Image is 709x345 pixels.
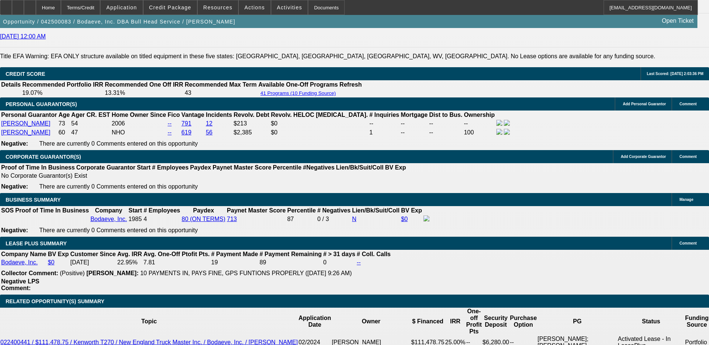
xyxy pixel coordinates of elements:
a: -- [357,259,361,265]
td: -- [429,119,463,128]
th: Proof of Time In Business [1,164,75,171]
span: Application [106,4,137,10]
span: Comment [679,241,697,245]
span: CORPORATE GUARANTOR(S) [6,154,81,160]
img: facebook-icon.png [496,120,502,126]
th: Proof of Time In Business [15,207,89,214]
span: 2006 [112,120,125,127]
th: $ Financed [411,308,445,335]
button: Credit Package [144,0,197,15]
span: Credit Package [149,4,191,10]
td: 73 [58,119,70,128]
b: Lien/Bk/Suit/Coll [352,207,400,214]
th: Purchase Option [509,308,537,335]
a: 791 [181,120,191,127]
b: # Employees [152,164,189,171]
b: Percentile [287,207,315,214]
td: 7.81 [143,259,210,266]
span: (Positive) [60,270,85,276]
b: Negative LPS Comment: [1,278,39,291]
a: [PERSON_NAME] [1,120,50,127]
img: linkedin-icon.png [504,129,510,135]
button: Activities [271,0,308,15]
span: Add Personal Guarantor [623,102,666,106]
b: BV Exp [48,251,69,257]
a: 619 [181,129,191,136]
td: 89 [259,259,322,266]
img: linkedin-icon.png [504,120,510,126]
a: Bodaeve, Inc. [1,259,38,265]
span: Manage [679,198,693,202]
b: Avg. One-Off Ptofit Pts. [144,251,210,257]
b: Start [137,164,150,171]
div: 0 / 3 [317,216,351,223]
span: Comment [679,102,697,106]
span: Resources [203,4,232,10]
b: BV Exp [401,207,422,214]
a: [PERSON_NAME] [1,129,50,136]
th: Owner [332,308,411,335]
span: LEASE PLUS SUMMARY [6,240,67,246]
a: -- [167,120,172,127]
button: 41 Programs (10 Funding Source) [258,90,338,96]
td: $2,385 [233,128,270,137]
b: Customer Since [70,251,116,257]
th: Available One-Off Programs [258,81,339,88]
b: Incidents [206,112,232,118]
b: # Payment Made [211,251,258,257]
b: BV Exp [385,164,406,171]
span: PERSONAL GUARANTOR(S) [6,101,77,107]
a: Open Ticket [659,15,697,27]
b: Fico [167,112,180,118]
b: # Payment Remaining [259,251,321,257]
td: $213 [233,119,270,128]
a: -- [167,129,172,136]
b: Paynet Master Score [213,164,271,171]
b: Revolv. HELOC [MEDICAL_DATA]. [271,112,368,118]
span: RELATED OPPORTUNITY(S) SUMMARY [6,298,104,304]
td: 0 [323,259,356,266]
b: Avg. IRR [117,251,142,257]
td: 1985 [128,215,142,223]
td: -- [429,128,463,137]
b: Age [58,112,70,118]
td: -- [463,119,495,128]
th: Security Deposit [482,308,509,335]
b: Mortgage [401,112,428,118]
td: No Corporate Guarantor(s) Exist [1,172,409,180]
b: Vantage [181,112,204,118]
td: 54 [71,119,111,128]
b: Ownership [464,112,495,118]
th: IRR [445,308,466,335]
span: 4 [144,216,147,222]
label: EFA ONLY structure available on titled equipment in these five states: [GEOGRAPHIC_DATA], [GEOGRA... [51,53,656,59]
b: Dist to Bus. [429,112,462,118]
th: Recommended One Off IRR [104,81,184,88]
b: Company [95,207,122,214]
td: NHO [111,128,167,137]
b: Negative: [1,183,28,190]
th: SOS [1,207,14,214]
button: Resources [198,0,238,15]
b: # Coll. Calls [357,251,391,257]
a: N [352,216,357,222]
td: $0 [271,119,369,128]
th: One-off Profit Pts [466,308,482,335]
span: Comment [679,155,697,159]
b: [PERSON_NAME]: [86,270,139,276]
button: Application [101,0,142,15]
span: Actions [244,4,265,10]
a: Bodaeve, Inc. [90,216,127,222]
b: Start [129,207,142,214]
b: Lien/Bk/Suit/Coll [336,164,383,171]
span: CREDIT SCORE [6,71,45,77]
b: # > 31 days [323,251,355,257]
td: -- [400,128,428,137]
div: 87 [287,216,315,223]
span: There are currently 0 Comments entered on this opportunity [39,227,198,233]
th: Recommended Portfolio IRR [22,81,104,88]
b: # Employees [144,207,180,214]
th: Recommended Max Term [184,81,257,88]
b: #Negatives [303,164,335,171]
th: PG [537,308,617,335]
